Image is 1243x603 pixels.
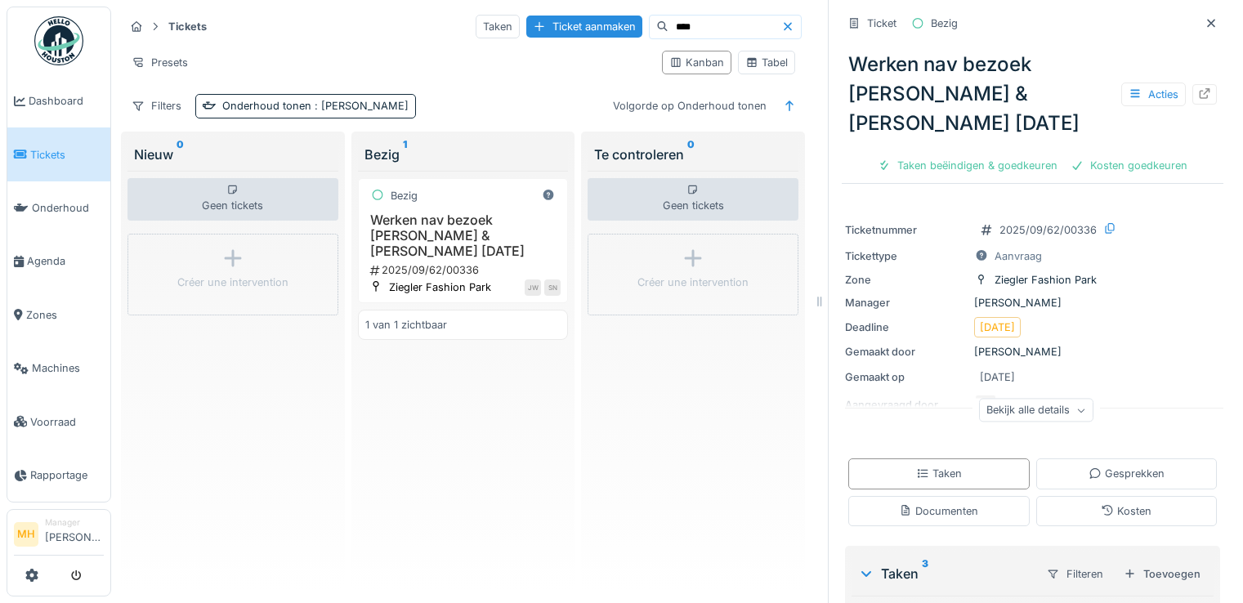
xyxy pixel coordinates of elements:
[871,154,1064,176] div: Taken beëindigen & goedkeuren
[588,178,798,221] div: Geen tickets
[845,222,968,238] div: Ticketnummer
[311,100,409,112] span: : [PERSON_NAME]
[365,317,447,333] div: 1 van 1 zichtbaar
[177,275,288,290] div: Créer une intervention
[32,360,104,376] span: Machines
[7,288,110,342] a: Zones
[845,319,968,335] div: Deadline
[7,234,110,288] a: Agenda
[845,248,968,264] div: Tickettype
[177,145,184,164] sup: 0
[7,449,110,502] a: Rapportage
[845,344,968,360] div: Gemaakt door
[916,466,962,481] div: Taken
[32,200,104,216] span: Onderhoud
[7,74,110,127] a: Dashboard
[606,94,774,118] div: Volgorde op Onderhoud tonen
[403,145,407,164] sup: 1
[1121,83,1186,106] div: Acties
[842,43,1223,145] div: Werken nav bezoek [PERSON_NAME] & [PERSON_NAME] [DATE]
[845,295,968,310] div: Manager
[980,319,1015,335] div: [DATE]
[476,15,520,38] div: Taken
[745,55,788,70] div: Tabel
[30,414,104,430] span: Voorraad
[867,16,896,31] div: Ticket
[26,307,104,323] span: Zones
[14,522,38,547] li: MH
[526,16,642,38] div: Ticket aanmaken
[222,98,409,114] div: Onderhoud tonen
[899,503,978,519] div: Documenten
[29,93,104,109] span: Dashboard
[845,369,968,385] div: Gemaakt op
[1117,563,1207,585] div: Toevoegen
[162,19,213,34] strong: Tickets
[687,145,695,164] sup: 0
[637,275,749,290] div: Créer une intervention
[669,55,724,70] div: Kanban
[391,188,418,203] div: Bezig
[134,145,332,164] div: Nieuw
[364,145,562,164] div: Bezig
[14,516,104,556] a: MH Manager[PERSON_NAME]
[45,516,104,552] li: [PERSON_NAME]
[845,272,968,288] div: Zone
[845,344,1220,360] div: [PERSON_NAME]
[27,253,104,269] span: Agenda
[544,279,561,296] div: SN
[995,272,1097,288] div: Ziegler Fashion Park
[34,16,83,65] img: Badge_color-CXgf-gQk.svg
[845,295,1220,310] div: [PERSON_NAME]
[1040,562,1111,586] div: Filteren
[1089,466,1165,481] div: Gesprekken
[369,262,561,278] div: 2025/09/62/00336
[365,212,561,260] h3: Werken nav bezoek [PERSON_NAME] & [PERSON_NAME] [DATE]
[127,178,338,221] div: Geen tickets
[858,564,1033,583] div: Taken
[45,516,104,529] div: Manager
[7,127,110,181] a: Tickets
[30,147,104,163] span: Tickets
[7,342,110,395] a: Machines
[995,248,1042,264] div: Aanvraag
[979,399,1093,422] div: Bekijk alle details
[922,564,928,583] sup: 3
[999,222,1097,238] div: 2025/09/62/00336
[594,145,792,164] div: Te controleren
[525,279,541,296] div: JW
[124,94,189,118] div: Filters
[124,51,195,74] div: Presets
[7,395,110,448] a: Voorraad
[1064,154,1194,176] div: Kosten goedkeuren
[30,467,104,483] span: Rapportage
[389,279,491,295] div: Ziegler Fashion Park
[931,16,958,31] div: Bezig
[1101,503,1151,519] div: Kosten
[7,181,110,234] a: Onderhoud
[980,369,1015,385] div: [DATE]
